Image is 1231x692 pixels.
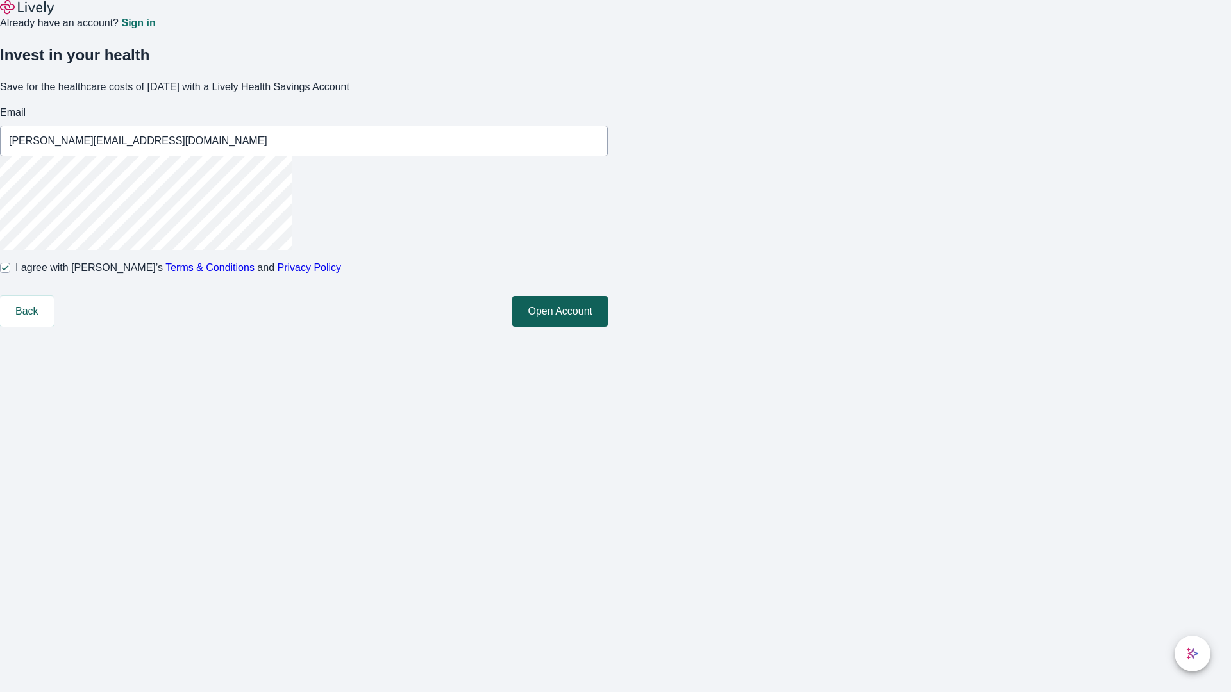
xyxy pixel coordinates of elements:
[121,18,155,28] a: Sign in
[165,262,255,273] a: Terms & Conditions
[512,296,608,327] button: Open Account
[1186,647,1199,660] svg: Lively AI Assistant
[1175,636,1210,671] button: chat
[278,262,342,273] a: Privacy Policy
[15,260,341,276] span: I agree with [PERSON_NAME]’s and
